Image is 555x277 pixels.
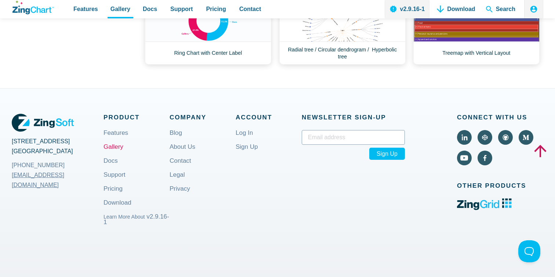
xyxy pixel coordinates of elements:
a: ZingChart Logo. Click to return to the homepage [12,1,54,14]
a: Visit ZingChart on Facebook (external). [478,151,492,165]
a: [PHONE_NUMBER] [12,157,104,174]
a: [EMAIL_ADDRESS][DOMAIN_NAME] [12,170,104,190]
a: Legal [170,172,185,190]
a: ZingSoft Logo. Click to visit the ZingSoft site (external). [12,112,74,133]
span: Sign Up [369,148,405,160]
span: Account [236,112,302,123]
a: Visit ZingChart on GitHub (external). [498,130,513,145]
a: Visit ZingChart on LinkedIn (external). [457,130,472,145]
a: Gallery [104,144,123,162]
span: Pricing [206,4,226,14]
span: Other Products [457,180,543,191]
address: [STREET_ADDRESS] [GEOGRAPHIC_DATA] [12,136,104,174]
span: Docs [143,4,157,14]
a: Contact [170,158,191,176]
a: Support [104,172,126,190]
a: Visit ZingChart on Medium (external). [519,130,533,145]
a: About Us [170,144,195,162]
span: Contact [239,4,261,14]
a: Privacy [170,186,190,204]
a: Visit ZingChart on YouTube (external). [457,151,472,165]
small: Learn More About [104,214,145,220]
a: Features [104,130,128,148]
a: ZingGrid logo. Click to visit the ZingGrid site (external). [457,205,512,211]
input: Email address [302,130,405,145]
a: Download [104,200,131,217]
span: v2.9.16-1 [104,213,169,226]
span: Gallery [110,4,130,14]
span: Newsletter Sign‑up [302,112,405,123]
span: Company [170,112,236,123]
a: Learn More About v2.9.16-1 [104,214,170,231]
a: Pricing [104,186,123,204]
span: Product [104,112,170,123]
a: Visit ZingChart on CodePen (external). [478,130,492,145]
span: Support [170,4,193,14]
iframe: Toggle Customer Support [518,240,540,262]
a: Docs [104,158,118,176]
span: Features [73,4,98,14]
a: Log In [236,130,253,148]
a: Sign Up [236,144,258,162]
a: Blog [170,130,182,148]
span: Connect With Us [457,112,543,123]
